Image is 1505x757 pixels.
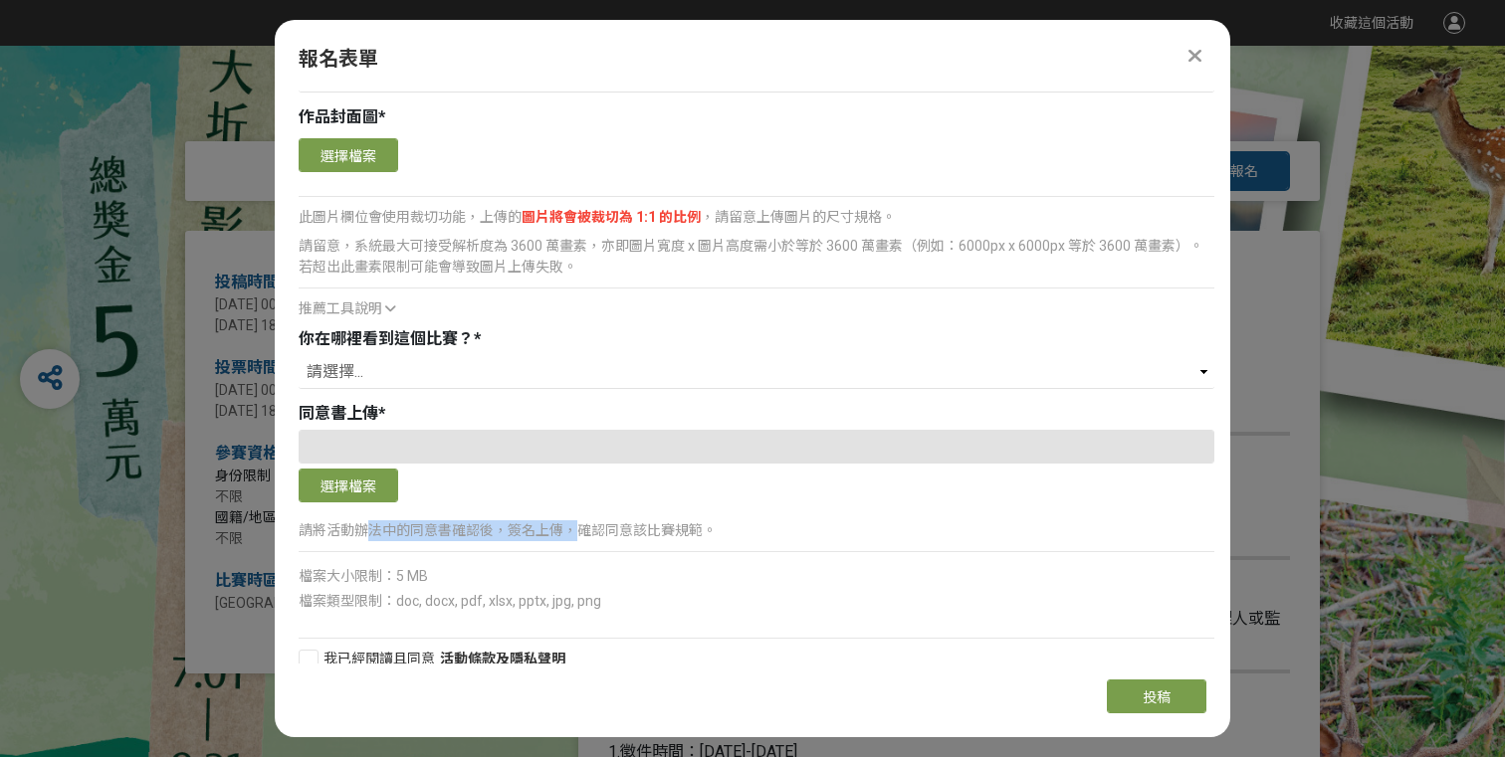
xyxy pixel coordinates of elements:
strong: 圖片將會被裁切為 1:1 的比例 [522,209,701,225]
span: 投稿 [1143,689,1171,705]
div: 請留意，系統最大可接受解析度為 3600 萬畫素，亦即圖片寬度 x 圖片高度需小於等於 3600 萬畫素（例如：6000px x 6000px 等於 3600 萬畫素）。若超出此畫素限制可能會導... [299,236,1214,278]
span: [DATE] 00:00 [215,382,296,398]
span: 參賽資格 [215,444,279,463]
span: 作品封面圖 [299,107,378,126]
span: 收藏這個活動 [1330,15,1413,31]
span: [DATE] 00:00 [215,296,296,312]
span: 比賽時區 [215,571,279,590]
span: 投票時間 [215,358,279,377]
span: 推薦工具說明 [299,300,382,316]
span: 身份限制 [215,468,271,483]
span: [GEOGRAPHIC_DATA]/[GEOGRAPHIC_DATA] [215,595,494,611]
span: 我已經閱讀且同意 [323,651,435,666]
span: 你在哪裡看到這個比賽？ [299,329,474,348]
span: 國籍/地區限制 [215,509,305,525]
button: 選擇檔案 [299,469,398,502]
button: 選擇檔案 [299,138,398,172]
span: 檔案大小限制：5 MB [299,568,428,584]
span: 投稿時間 [215,273,279,291]
span: [DATE] 18:00 [215,403,296,419]
span: 不限 [215,488,243,504]
span: 報名表單 [299,47,378,71]
button: 馬上報名 [1171,151,1290,191]
span: [DATE] 18:00 [215,317,296,333]
a: 活動條款及隱私聲明 [440,651,565,666]
span: 此圖片欄位會使用裁切功能，上傳的 ，請留意上傳圖片的尺寸規格。 [299,209,896,225]
span: 馬上報名 [1202,163,1258,179]
p: 請將活動辦法中的同意書確認後，簽名上傳，確認同意該比賽規範。 [299,520,1214,541]
span: 同意書上傳 [299,404,378,423]
button: 投稿 [1107,679,1206,713]
span: 檔案類型限制：doc, docx, pdf, xlsx, pptx, jpg, png [299,593,601,609]
span: 不限 [215,530,243,546]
